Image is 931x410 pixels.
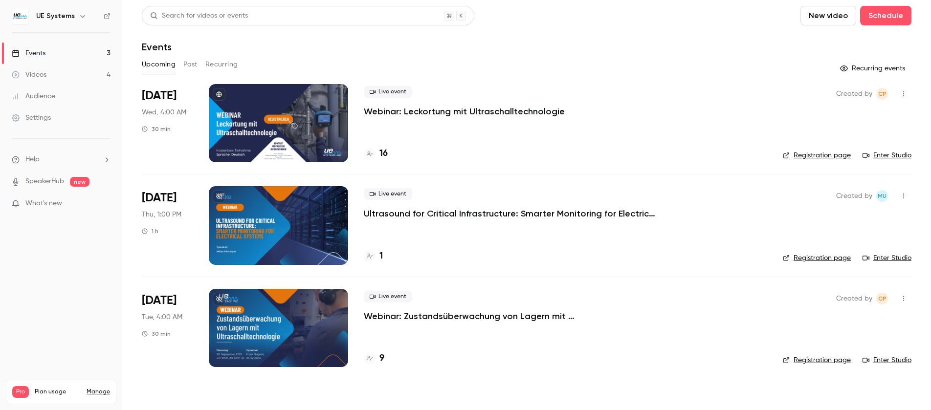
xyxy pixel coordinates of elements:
[12,48,45,58] div: Events
[364,188,412,200] span: Live event
[836,88,872,100] span: Created by
[142,289,193,367] div: Sep 30 Tue, 10:00 AM (Europe/Amsterdam)
[364,291,412,302] span: Live event
[783,151,851,160] a: Registration page
[878,88,887,100] span: CP
[12,70,46,80] div: Videos
[142,312,182,322] span: Tue, 4:00 AM
[142,41,172,53] h1: Events
[142,293,177,308] span: [DATE]
[379,147,388,160] h4: 16
[783,355,851,365] a: Registration page
[142,84,193,162] div: Sep 17 Wed, 10:00 AM (Europe/Amsterdam)
[99,199,111,208] iframe: Noticeable Trigger
[150,11,248,21] div: Search for videos or events
[364,106,565,117] a: Webinar: Leckortung mit Ultraschalltechnologie
[836,190,872,202] span: Created by
[876,293,888,304] span: Cláudia Pereira
[800,6,856,25] button: New video
[183,57,198,72] button: Past
[25,176,64,187] a: SpeakerHub
[142,125,171,133] div: 30 min
[863,253,911,263] a: Enter Studio
[25,154,40,165] span: Help
[25,198,62,209] span: What's new
[142,186,193,264] div: Sep 18 Thu, 1:00 PM (America/New York)
[836,61,911,76] button: Recurring events
[379,352,384,365] h4: 9
[364,147,388,160] a: 16
[205,57,238,72] button: Recurring
[142,190,177,206] span: [DATE]
[142,227,158,235] div: 1 h
[876,88,888,100] span: Cláudia Pereira
[379,250,383,263] h4: 1
[142,108,186,117] span: Wed, 4:00 AM
[836,293,872,304] span: Created by
[35,388,81,396] span: Plan usage
[364,208,657,219] a: Ultrasound for Critical Infrastructure: Smarter Monitoring for Electrical Systems
[860,6,911,25] button: Schedule
[364,86,412,98] span: Live event
[12,386,29,398] span: Pro
[36,11,75,21] h6: UE Systems
[783,253,851,263] a: Registration page
[876,190,888,202] span: Marketing UE Systems
[142,210,181,219] span: Thu, 1:00 PM
[364,352,384,365] a: 9
[142,88,177,104] span: [DATE]
[878,293,887,304] span: CP
[12,91,55,101] div: Audience
[12,8,28,24] img: UE Systems
[70,177,89,187] span: new
[364,310,657,322] a: Webinar: Zustandsüberwachung von Lagern mit Ultraschalltechnologie
[12,113,51,123] div: Settings
[142,57,176,72] button: Upcoming
[863,355,911,365] a: Enter Studio
[142,330,171,338] div: 30 min
[12,154,111,165] li: help-dropdown-opener
[878,190,887,202] span: MU
[863,151,911,160] a: Enter Studio
[364,250,383,263] a: 1
[87,388,110,396] a: Manage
